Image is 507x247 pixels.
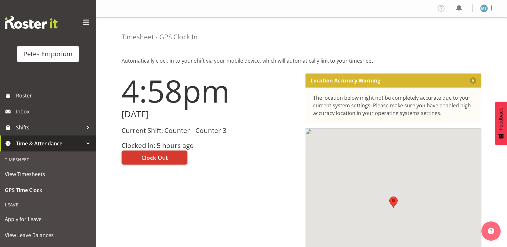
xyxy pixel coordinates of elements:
button: Close message [470,77,476,84]
p: Automatically clock-in to your shift via your mobile device, which will automatically link to you... [122,57,481,65]
span: View Timesheets [5,169,91,179]
h3: Current Shift: Counter - Counter 3 [122,127,298,134]
span: GPS Time Clock [5,185,91,195]
div: Leave [2,198,94,211]
h4: Timesheet - GPS Clock In [122,33,198,41]
a: View Timesheets [2,166,94,182]
img: help-xxl-2.png [488,228,494,234]
img: maureen-sellwood712.jpg [480,4,488,12]
a: Apply for Leave [2,211,94,227]
h2: [DATE] [122,109,298,119]
span: Shifts [16,123,83,132]
span: Time & Attendance [16,139,83,148]
div: The location below might not be completely accurate due to your current system settings. Please m... [313,94,474,117]
span: View Leave Balances [5,230,91,240]
span: Inbox [16,107,93,116]
span: Roster [16,91,93,100]
a: GPS Time Clock [2,182,94,198]
h1: 4:58pm [122,73,298,108]
div: Petes Emporium [23,49,73,59]
span: Feedback [498,108,504,130]
img: Rosterit website logo [5,16,58,29]
div: Timesheet [2,153,94,166]
span: Apply for Leave [5,214,91,224]
p: Location Accuracy Warning [311,77,380,84]
a: View Leave Balances [2,227,94,243]
h3: Clocked in: 5 hours ago [122,142,298,149]
button: Feedback - Show survey [495,102,507,145]
button: Clock Out [122,151,187,165]
span: Clock Out [141,153,168,162]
